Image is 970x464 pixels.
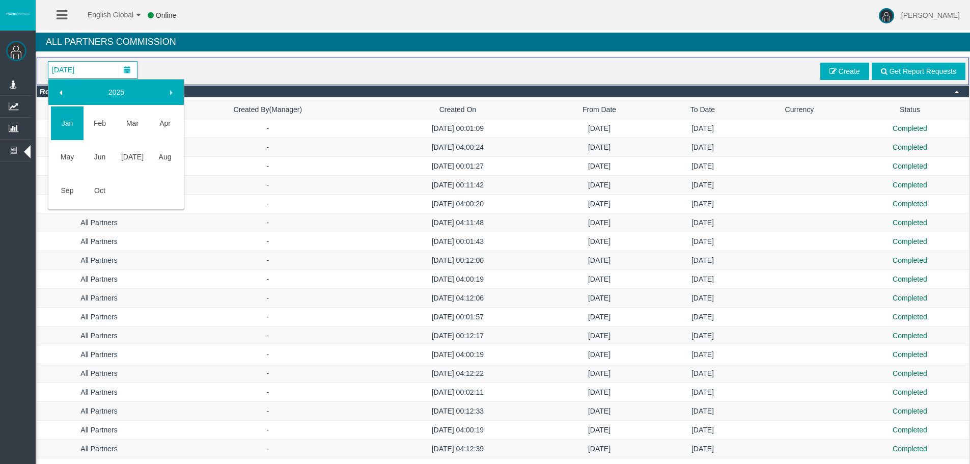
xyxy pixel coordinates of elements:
td: Completed [851,383,969,402]
td: [DATE] [657,345,748,364]
td: [DATE] [541,138,657,157]
td: [DATE] 04:12:06 [374,289,541,308]
td: [DATE] [657,364,748,383]
td: Created On [374,100,541,119]
td: [DATE] [657,232,748,251]
span: [DATE] [49,63,77,77]
td: [DATE] [541,308,657,326]
td: Completed [851,421,969,440]
td: [DATE] 00:02:11 [374,383,541,402]
img: user-image [879,8,894,23]
td: - [161,326,374,345]
td: [DATE] 00:12:33 [374,402,541,421]
td: [DATE] 04:12:22 [374,364,541,383]
td: [DATE] 00:01:57 [374,308,541,326]
h4: All Partners Commission [36,33,970,51]
td: - [161,119,374,138]
td: Completed [851,289,969,308]
td: [DATE] 04:11:48 [374,213,541,232]
td: Completed [851,326,969,345]
td: Completed [851,251,969,270]
td: [DATE] 04:00:19 [374,345,541,364]
td: To Date [657,100,748,119]
td: [DATE] [541,213,657,232]
td: - [161,213,374,232]
td: [DATE] [657,289,748,308]
td: [DATE] 00:01:43 [374,232,541,251]
td: Completed [851,232,969,251]
td: All Partners [37,157,161,176]
td: Completed [851,440,969,458]
td: [DATE] [657,270,748,289]
td: - [161,157,374,176]
td: - [161,251,374,270]
td: [DATE] [541,364,657,383]
td: Status [851,100,969,119]
td: [DATE] [541,326,657,345]
td: - [161,232,374,251]
td: Currency [748,100,851,119]
td: [DATE] [657,402,748,421]
td: [DATE] [657,326,748,345]
td: Completed [851,402,969,421]
a: Apr [149,114,181,132]
td: [DATE] [657,213,748,232]
td: - [161,195,374,213]
td: [DATE] [541,402,657,421]
span: Create [839,67,860,75]
a: [DATE] [116,148,149,166]
span: Get Report Requests [889,67,956,75]
span: [PERSON_NAME] [901,11,960,19]
td: [DATE] [541,421,657,440]
td: All Partners [37,383,161,402]
td: [DATE] [541,176,657,195]
td: From Date [541,100,657,119]
a: Jun [84,148,116,166]
td: [DATE] 00:11:42 [374,176,541,195]
td: Current focused date is Wednesday, January 01, 2025 [51,106,84,140]
td: [DATE] 04:00:24 [374,138,541,157]
td: [DATE] [657,195,748,213]
td: [DATE] [541,345,657,364]
td: [DATE] [541,383,657,402]
td: - [161,138,374,157]
td: [DATE] [657,251,748,270]
td: All Partners [37,440,161,458]
td: [DATE] [541,157,657,176]
td: Created By(Manager) [161,100,374,119]
td: [DATE] 04:00:19 [374,421,541,440]
td: [DATE] [541,440,657,458]
a: Jan [51,114,84,132]
td: - [161,308,374,326]
a: Sep [51,181,84,200]
td: All Partners [37,402,161,421]
td: [DATE] 04:00:19 [374,270,541,289]
td: All Partners [37,308,161,326]
a: Feb [84,114,116,132]
td: [DATE] 00:01:27 [374,157,541,176]
td: [DATE] [657,421,748,440]
td: Partner [37,100,161,119]
td: All Partners [37,251,161,270]
td: [DATE] [657,138,748,157]
td: Completed [851,138,969,157]
td: Completed [851,345,969,364]
td: [DATE] 00:12:00 [374,251,541,270]
td: [DATE] [657,308,748,326]
td: All Partners [37,270,161,289]
td: [DATE] [657,440,748,458]
td: - [161,364,374,383]
span: English Global [74,11,133,19]
td: [DATE] [541,251,657,270]
span: Online [156,11,176,19]
td: All Partners [37,195,161,213]
span: Report Requests [40,87,101,96]
a: Aug [149,148,181,166]
a: May [51,148,84,166]
td: Completed [851,176,969,195]
td: - [161,440,374,458]
td: [DATE] 04:12:39 [374,440,541,458]
td: - [161,289,374,308]
td: - [161,383,374,402]
td: [DATE] 00:01:09 [374,119,541,138]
